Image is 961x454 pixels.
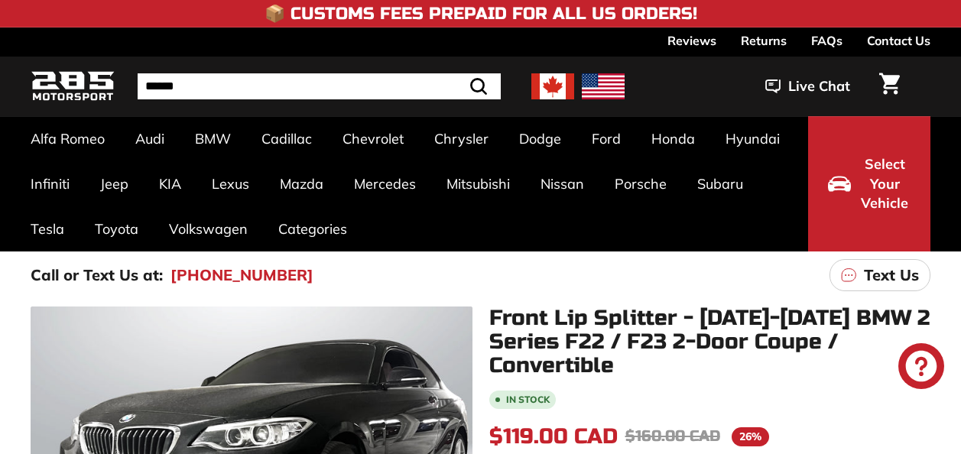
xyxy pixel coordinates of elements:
[80,206,154,251] a: Toyota
[741,28,787,54] a: Returns
[506,395,550,404] b: In stock
[525,161,599,206] a: Nissan
[15,206,80,251] a: Tesla
[788,76,850,96] span: Live Chat
[196,161,265,206] a: Lexus
[732,427,769,446] span: 26%
[489,423,618,449] span: $119.00 CAD
[31,69,115,105] img: Logo_285_Motorsport_areodynamics_components
[263,206,362,251] a: Categories
[894,343,949,393] inbox-online-store-chat: Shopify online store chat
[710,116,795,161] a: Hyundai
[864,264,919,287] p: Text Us
[170,264,313,287] a: [PHONE_NUMBER]
[745,67,870,105] button: Live Chat
[625,426,720,446] span: $160.00 CAD
[265,5,697,23] h4: 📦 Customs Fees Prepaid for All US Orders!
[667,28,716,54] a: Reviews
[31,264,163,287] p: Call or Text Us at:
[431,161,525,206] a: Mitsubishi
[265,161,339,206] a: Mazda
[870,60,909,112] a: Cart
[246,116,327,161] a: Cadillac
[15,116,120,161] a: Alfa Romeo
[154,206,263,251] a: Volkswagen
[180,116,246,161] a: BMW
[811,28,842,54] a: FAQs
[504,116,576,161] a: Dodge
[682,161,758,206] a: Subaru
[85,161,144,206] a: Jeep
[15,161,85,206] a: Infiniti
[489,306,931,377] h1: Front Lip Splitter - [DATE]-[DATE] BMW 2 Series F22 / F23 2-Door Coupe / Convertible
[138,73,501,99] input: Search
[867,28,930,54] a: Contact Us
[859,154,911,213] span: Select Your Vehicle
[808,116,930,251] button: Select Your Vehicle
[327,116,419,161] a: Chevrolet
[144,161,196,206] a: KIA
[339,161,431,206] a: Mercedes
[636,116,710,161] a: Honda
[576,116,636,161] a: Ford
[419,116,504,161] a: Chrysler
[830,259,930,291] a: Text Us
[120,116,180,161] a: Audi
[599,161,682,206] a: Porsche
